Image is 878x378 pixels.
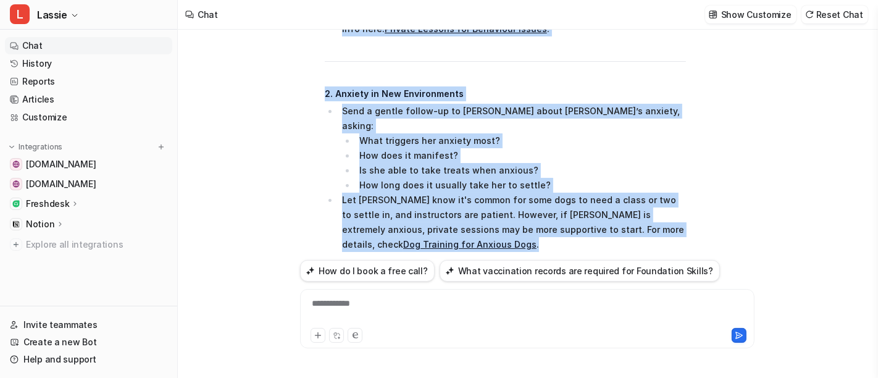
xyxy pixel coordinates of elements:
[805,10,814,19] img: reset
[26,218,54,230] p: Notion
[198,8,218,21] div: Chat
[12,220,20,228] img: Notion
[403,239,537,250] a: Dog Training for Anxious Dogs
[12,200,20,208] img: Freshdesk
[356,178,686,193] li: How long does it usually take her to settle?
[5,334,172,351] a: Create a new Bot
[26,178,96,190] span: [DOMAIN_NAME]
[5,141,66,153] button: Integrations
[356,163,686,178] li: Is she able to take treats when anxious?
[338,193,686,252] li: Let [PERSON_NAME] know it's common for some dogs to need a class or two to settle in, and instruc...
[7,143,16,151] img: expand menu
[721,8,792,21] p: Show Customize
[26,198,69,210] p: Freshdesk
[5,73,172,90] a: Reports
[338,104,686,193] li: Send a gentle follow-up to [PERSON_NAME] about [PERSON_NAME]’s anxiety, asking:
[26,158,96,170] span: [DOMAIN_NAME]
[12,180,20,188] img: online.whenhoundsfly.com
[5,109,172,126] a: Customize
[157,143,165,151] img: menu_add.svg
[12,161,20,168] img: www.whenhoundsfly.com
[356,133,686,148] li: What triggers her anxiety most?
[10,238,22,251] img: explore all integrations
[709,10,717,19] img: customize
[26,235,167,254] span: Explore all integrations
[300,260,435,282] button: How do I book a free call?
[5,37,172,54] a: Chat
[5,55,172,72] a: History
[356,148,686,163] li: How does it manifest?
[801,6,868,23] button: Reset Chat
[705,6,796,23] button: Show Customize
[19,142,62,152] p: Integrations
[5,91,172,108] a: Articles
[5,351,172,368] a: Help and support
[5,175,172,193] a: online.whenhoundsfly.com[DOMAIN_NAME]
[37,6,67,23] span: Lassie
[5,316,172,334] a: Invite teammates
[440,260,720,282] button: What vaccination records are required for Foundation Skills?
[325,88,464,99] strong: 2. Anxiety in New Environments
[5,236,172,253] a: Explore all integrations
[5,156,172,173] a: www.whenhoundsfly.com[DOMAIN_NAME]
[10,4,30,24] span: L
